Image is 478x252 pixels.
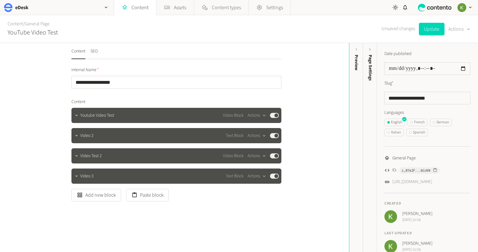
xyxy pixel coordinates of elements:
[433,120,449,125] div: German
[226,173,244,180] span: Text Block
[392,167,397,174] span: ID:
[80,132,94,139] span: Video 2
[409,130,425,135] div: Spanish
[406,129,428,136] button: Spanish
[448,23,470,35] button: Actions
[392,155,416,162] span: General Page
[408,119,427,126] button: French
[402,211,432,217] span: [PERSON_NAME]
[402,168,430,173] span: c_01k2F...bCcKW
[71,67,99,73] span: Internal Name
[384,80,394,87] label: Slug
[457,3,466,12] img: Keelin Terry
[126,189,169,201] button: Paste block
[248,152,266,160] button: Actions
[387,120,402,125] div: English
[248,112,266,119] button: Actions
[384,129,404,136] button: Italian
[4,3,13,12] img: eDesk
[384,230,470,236] h4: Last updated
[15,4,28,11] h2: eDesk
[402,240,432,247] span: [PERSON_NAME]
[80,153,102,159] span: Video Test 2
[212,4,241,11] span: Content types
[384,51,412,57] label: Date published
[367,55,374,81] span: Page Settings
[392,179,432,185] a: [URL][DOMAIN_NAME]
[384,109,470,116] label: Languages
[80,112,114,119] span: Youtube Video Test
[410,120,425,125] div: French
[353,55,360,71] div: Preview
[384,201,470,206] h4: Created
[80,173,94,180] span: Video 3
[71,99,85,105] span: Content
[430,119,452,126] button: German
[25,21,49,27] a: General Page
[23,21,25,27] span: /
[248,172,266,180] button: Actions
[223,153,244,159] span: Video Block
[402,217,432,223] span: [DATE] 16:08
[248,132,266,139] button: Actions
[384,210,397,223] img: Keelin Terry
[387,130,401,135] div: Italian
[419,23,444,35] button: Update
[223,112,244,119] span: Video Block
[90,48,98,59] button: SEO
[71,189,121,201] button: Add new block
[384,119,405,126] button: English
[226,132,244,139] span: Text Block
[382,25,415,33] span: Unsaved changes
[71,48,85,59] button: Content
[8,21,23,27] a: Content
[8,28,58,37] h2: YouTube Video Test
[266,4,283,11] span: Settings
[399,167,440,174] button: c_01k2F...bCcKW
